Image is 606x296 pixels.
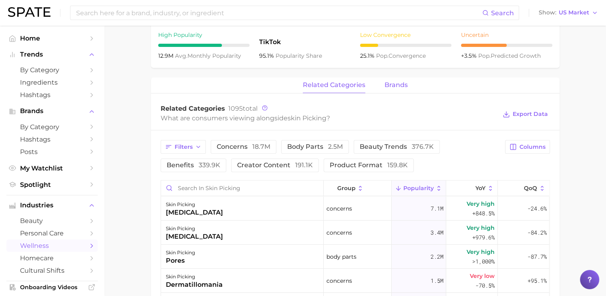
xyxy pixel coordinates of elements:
[20,107,84,115] span: Brands
[6,133,98,146] a: Hashtags
[166,208,223,217] div: [MEDICAL_DATA]
[6,264,98,277] a: cultural shifts
[175,144,193,150] span: Filters
[20,123,84,131] span: by Category
[166,200,223,209] div: skin picking
[491,9,514,17] span: Search
[360,144,434,150] span: beauty trends
[20,254,84,262] span: homecare
[461,52,478,59] span: +3.5%
[20,242,84,249] span: wellness
[158,30,250,40] div: High Popularity
[324,180,392,196] button: group
[461,30,552,40] div: Uncertain
[360,52,376,59] span: 25.1%
[328,143,343,150] span: 2.5m
[158,52,175,59] span: 12.9m
[403,185,434,191] span: Popularity
[360,30,451,40] div: Low Convergence
[237,162,313,168] span: creator content
[20,181,84,189] span: Spotlight
[519,144,546,150] span: Columns
[303,81,365,89] span: related categories
[472,209,495,218] span: +848.5%
[252,143,270,150] span: 18.7m
[6,281,98,293] a: Onboarding Videos
[6,227,98,239] a: personal care
[326,204,352,213] span: concerns
[385,81,408,89] span: brands
[166,232,223,241] div: [MEDICAL_DATA]
[20,202,84,209] span: Industries
[360,44,451,47] div: 2 / 10
[167,162,220,168] span: benefits
[559,10,589,15] span: US Market
[326,228,352,237] span: concerns
[527,204,546,213] span: -24.6%
[166,248,195,257] div: skin picking
[288,114,326,122] span: skin picking
[326,276,352,286] span: concerns
[166,280,223,290] div: dermatillomania
[498,180,549,196] button: QoQ
[8,7,50,17] img: SPATE
[161,105,225,112] span: Related Categories
[158,44,250,47] div: 7 / 10
[228,105,258,112] span: total
[524,185,537,191] span: QoQ
[6,89,98,101] a: Hashtags
[472,233,495,242] span: +979.6%
[259,52,276,59] span: 95.1%
[461,44,552,47] div: 5 / 10
[166,224,223,233] div: skin picking
[475,185,485,191] span: YoY
[6,121,98,133] a: by Category
[6,215,98,227] a: beauty
[392,180,446,196] button: Popularity
[6,64,98,76] a: by Category
[6,239,98,252] a: wellness
[217,144,270,150] span: concerns
[166,272,223,282] div: skin picking
[430,228,443,237] span: 3.4m
[412,143,434,150] span: 376.7k
[166,256,195,266] div: pores
[527,276,546,286] span: +95.1%
[537,8,600,18] button: ShowUS Market
[430,204,443,213] span: 7.1m
[175,52,241,59] span: monthly popularity
[6,178,98,191] a: Spotlight
[467,199,495,209] span: Very high
[376,52,389,59] abbr: popularity index
[470,271,495,281] span: Very low
[326,252,356,262] span: body parts
[20,34,84,42] span: Home
[20,79,84,86] span: Ingredients
[20,91,84,99] span: Hashtags
[161,180,323,196] input: Search in skin picking
[505,140,550,154] button: Columns
[513,111,548,118] span: Export Data
[20,229,84,237] span: personal care
[161,197,550,221] button: skin picking[MEDICAL_DATA]concerns7.1mVery high+848.5%-24.6%
[475,281,495,290] span: -70.5%
[20,148,84,156] span: Posts
[6,32,98,45] a: Home
[6,105,98,117] button: Brands
[467,223,495,233] span: Very high
[430,252,443,262] span: 2.2m
[20,66,84,74] span: by Category
[75,6,482,20] input: Search here for a brand, industry, or ingredient
[478,52,541,59] span: predicted growth
[20,217,84,225] span: beauty
[376,52,426,59] span: convergence
[287,144,343,150] span: body parts
[330,162,408,168] span: product format
[161,245,550,269] button: skin pickingporesbody parts2.2mVery high>1,000%-87.7%
[527,252,546,262] span: -87.7%
[161,113,497,124] div: What are consumers viewing alongside ?
[20,136,84,143] span: Hashtags
[6,146,98,158] a: Posts
[6,199,98,211] button: Industries
[446,180,498,196] button: YoY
